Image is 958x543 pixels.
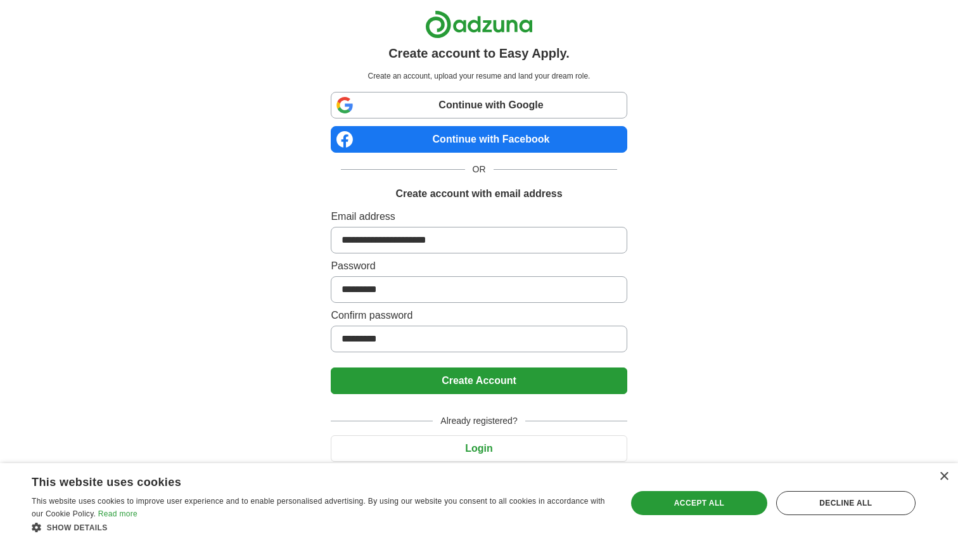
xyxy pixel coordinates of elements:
span: OR [465,163,494,176]
label: Password [331,259,627,274]
img: Adzuna logo [425,10,533,39]
p: Create an account, upload your resume and land your dream role. [333,70,624,82]
button: Login [331,435,627,462]
label: Email address [331,209,627,224]
div: Show details [32,521,609,533]
div: This website uses cookies [32,471,577,490]
h1: Create account to Easy Apply. [388,44,570,63]
button: Create Account [331,367,627,394]
span: Already registered? [433,414,525,428]
span: Show details [47,523,108,532]
span: This website uses cookies to improve user experience and to enable personalised advertising. By u... [32,497,605,518]
div: Decline all [776,491,916,515]
label: Confirm password [331,308,627,323]
a: Login [331,443,627,454]
div: Accept all [631,491,767,515]
a: Continue with Facebook [331,126,627,153]
h1: Create account with email address [395,186,562,201]
div: Close [939,472,948,482]
a: Continue with Google [331,92,627,118]
a: Read more, opens a new window [98,509,137,518]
